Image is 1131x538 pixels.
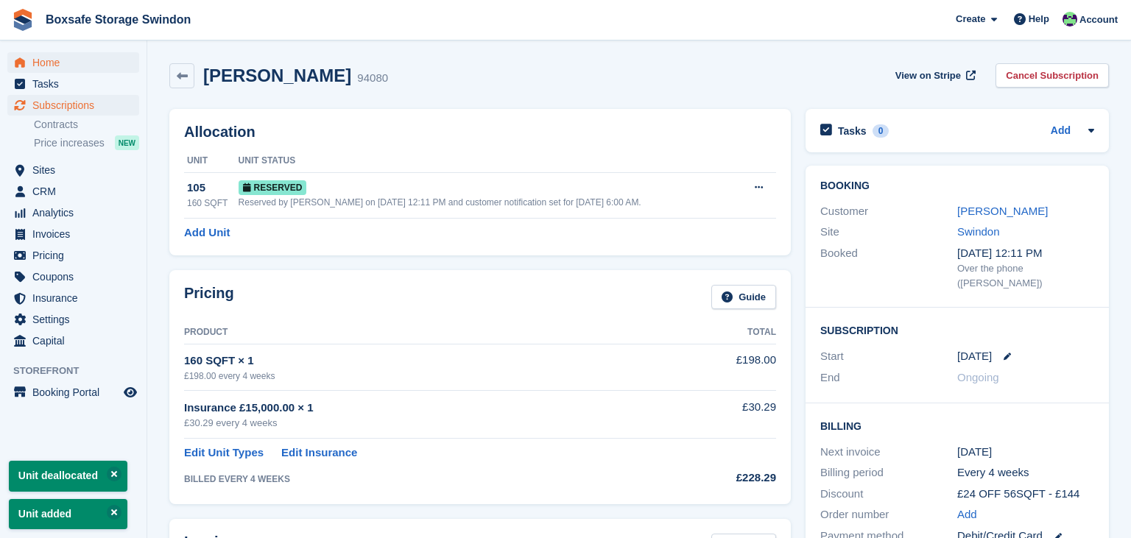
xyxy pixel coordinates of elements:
div: NEW [115,135,139,150]
a: Edit Insurance [281,445,357,461]
span: Analytics [32,202,121,223]
a: menu [7,288,139,308]
h2: Allocation [184,124,776,141]
th: Total [665,321,776,344]
h2: [PERSON_NAME] [203,66,351,85]
span: Pricing [32,245,121,266]
a: menu [7,74,139,94]
p: Unit deallocated [9,461,127,491]
div: Billing period [820,464,957,481]
span: Settings [32,309,121,330]
img: Kim Virabi [1063,12,1077,26]
h2: Subscription [820,322,1094,337]
span: CRM [32,181,121,202]
div: [DATE] 12:11 PM [957,245,1094,262]
img: stora-icon-8386f47178a22dfd0bd8f6a31ec36ba5ce8667c1dd55bd0f319d3a0aa187defe.svg [12,9,34,31]
div: Every 4 weeks [957,464,1094,481]
span: Tasks [32,74,121,94]
div: Over the phone ([PERSON_NAME]) [957,261,1094,290]
div: Site [820,224,957,241]
span: Booking Portal [32,382,121,403]
span: Capital [32,330,121,351]
div: Order number [820,506,957,523]
span: Home [32,52,121,73]
div: BILLED EVERY 4 WEEKS [184,472,665,486]
a: Swindon [957,225,1000,238]
div: £198.00 every 4 weeks [184,369,665,383]
a: menu [7,160,139,180]
td: £198.00 [665,344,776,390]
div: Start [820,348,957,365]
span: Invoices [32,224,121,244]
a: Cancel Subscription [996,63,1109,88]
a: Edit Unit Types [184,445,264,461]
div: Reserved by [PERSON_NAME] on [DATE] 12:11 PM and customer notification set for [DATE] 6:00 AM. [239,196,738,209]
span: Insurance [32,288,121,308]
a: Guide [711,285,776,309]
div: 160 SQFT [187,197,239,210]
div: Insurance £15,000.00 × 1 [184,400,665,417]
a: Add [1051,123,1071,140]
a: [PERSON_NAME] [957,205,1048,217]
span: Price increases [34,136,105,150]
th: Unit Status [239,149,738,173]
div: Booked [820,245,957,291]
div: 94080 [357,70,388,87]
h2: Pricing [184,285,234,309]
td: £30.29 [665,391,776,439]
a: menu [7,309,139,330]
span: Coupons [32,266,121,287]
div: 160 SQFT × 1 [184,353,665,369]
a: menu [7,330,139,351]
a: menu [7,266,139,287]
th: Product [184,321,665,344]
a: Price increases NEW [34,135,139,151]
a: Preview store [121,383,139,401]
span: Account [1079,13,1118,27]
div: Next invoice [820,444,957,461]
span: View on Stripe [895,68,961,83]
a: Boxsafe Storage Swindon [40,7,197,32]
a: menu [7,95,139,116]
span: Subscriptions [32,95,121,116]
a: menu [7,181,139,202]
a: Add [957,506,977,523]
div: [DATE] [957,444,1094,461]
div: 105 [187,180,239,197]
a: menu [7,52,139,73]
div: £228.29 [665,470,776,486]
div: 0 [873,124,889,138]
span: Create [956,12,985,26]
div: £30.29 every 4 weeks [184,416,665,431]
span: Ongoing [957,371,999,383]
a: menu [7,202,139,223]
div: Discount [820,486,957,503]
a: Add Unit [184,224,230,241]
h2: Booking [820,180,1094,192]
h2: Tasks [838,124,867,138]
span: Reserved [239,180,307,195]
h2: Billing [820,418,1094,433]
a: View on Stripe [889,63,979,88]
div: £24 OFF 56SQFT - £144 [957,486,1094,503]
span: Sites [32,160,121,180]
span: Help [1029,12,1049,26]
div: End [820,369,957,386]
th: Unit [184,149,239,173]
a: menu [7,245,139,266]
div: Customer [820,203,957,220]
a: menu [7,382,139,403]
span: Storefront [13,364,147,378]
p: Unit added [9,499,127,529]
time: 2025-08-25 00:00:00 UTC [957,348,992,365]
a: Contracts [34,118,139,132]
a: menu [7,224,139,244]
